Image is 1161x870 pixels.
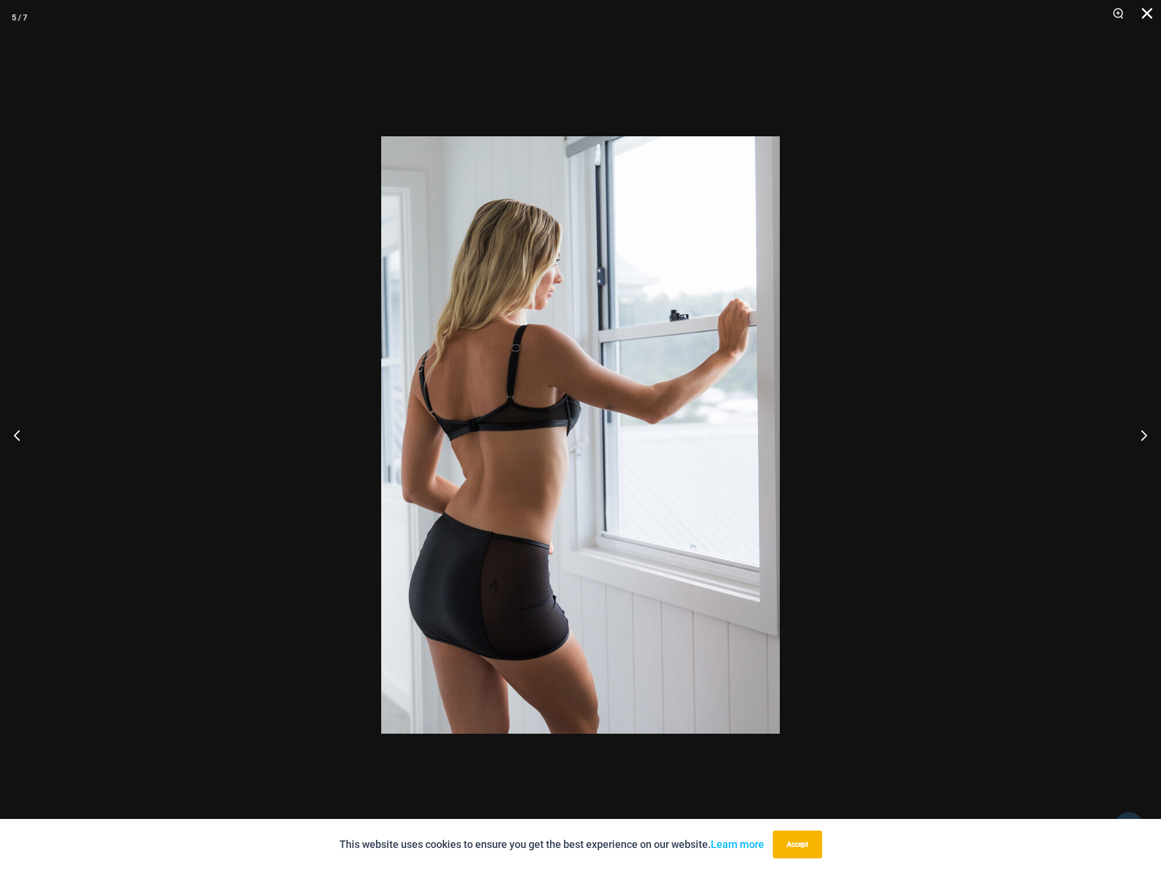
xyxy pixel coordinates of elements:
[381,136,780,734] img: Running Wild Midnight 1052 Top 5691 Skirt 04
[12,9,27,26] div: 5 / 7
[711,838,764,850] a: Learn more
[773,831,822,858] button: Accept
[339,836,764,853] p: This website uses cookies to ensure you get the best experience on our website.
[1117,406,1161,464] button: Next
